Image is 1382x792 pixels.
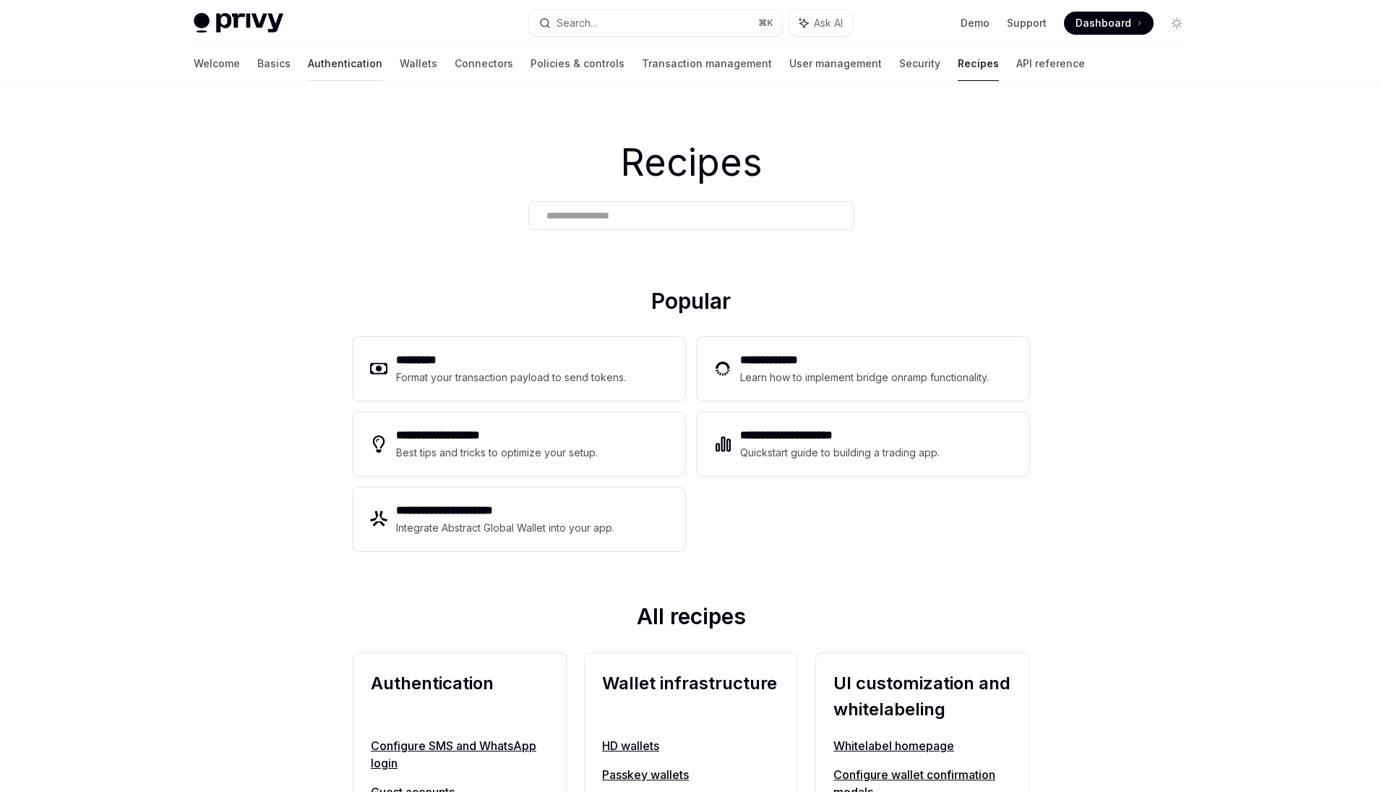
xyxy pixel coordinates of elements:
a: Basics [257,46,291,81]
h2: UI customization and whitelabeling [833,670,1011,723]
h2: All recipes [353,603,1029,635]
span: ⌘ K [758,17,773,29]
span: Dashboard [1076,16,1131,30]
div: Best tips and tricks to optimize your setup. [396,444,600,461]
img: light logo [194,13,283,33]
div: Search... [557,14,597,32]
div: Quickstart guide to building a trading app. [740,444,940,461]
button: Ask AI [789,10,853,36]
h2: Authentication [371,670,549,723]
span: Ask AI [814,16,843,30]
a: Policies & controls [531,46,625,81]
a: Demo [961,16,990,30]
a: Recipes [958,46,999,81]
a: Whitelabel homepage [833,737,1011,754]
a: **** **** ***Learn how to implement bridge onramp functionality. [697,337,1029,401]
a: API reference [1016,46,1085,81]
a: Security [899,46,940,81]
a: Support [1007,16,1047,30]
button: Search...⌘K [529,10,782,36]
a: Wallets [400,46,437,81]
a: HD wallets [602,737,780,754]
a: Dashboard [1064,12,1154,35]
a: Transaction management [642,46,772,81]
h2: Wallet infrastructure [602,670,780,723]
h2: Popular [353,288,1029,320]
a: Passkey wallets [602,766,780,783]
div: Learn how to implement bridge onramp functionality. [740,369,993,386]
a: Authentication [308,46,382,81]
a: Configure SMS and WhatsApp login [371,737,549,772]
a: User management [789,46,882,81]
div: Integrate Abstract Global Wallet into your app. [396,519,616,537]
div: Format your transaction payload to send tokens. [396,369,627,386]
a: Connectors [455,46,513,81]
a: Welcome [194,46,240,81]
button: Toggle dark mode [1165,12,1188,35]
a: **** ****Format your transaction payload to send tokens. [353,337,685,401]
